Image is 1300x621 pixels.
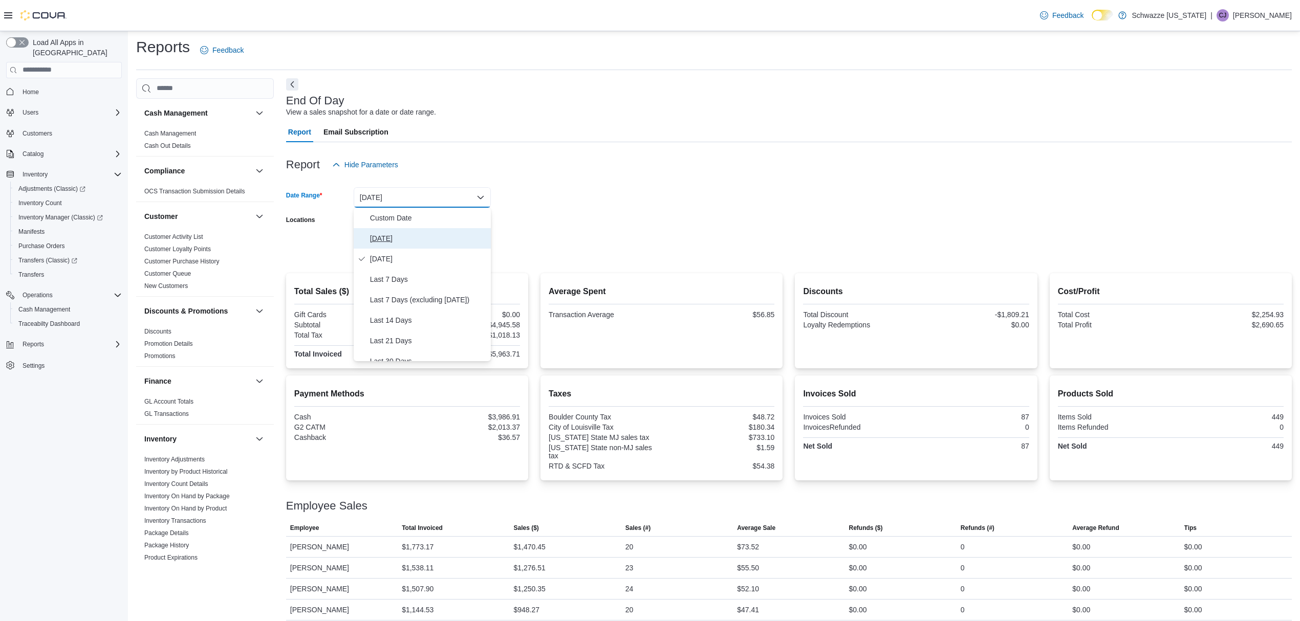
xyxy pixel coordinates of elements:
[513,604,539,616] div: $948.27
[294,321,405,329] div: Subtotal
[294,331,405,339] div: Total Tax
[2,84,126,99] button: Home
[409,423,520,431] div: $2,013.37
[961,604,965,616] div: 0
[144,166,185,176] h3: Compliance
[849,524,883,532] span: Refunds ($)
[354,208,491,361] div: Select listbox
[144,376,251,386] button: Finance
[1058,321,1169,329] div: Total Profit
[144,492,230,500] span: Inventory On Hand by Package
[144,270,191,278] span: Customer Queue
[286,216,315,224] label: Locations
[144,306,251,316] button: Discounts & Promotions
[344,160,398,170] span: Hide Parameters
[144,258,220,265] a: Customer Purchase History
[1072,524,1119,532] span: Average Refund
[23,170,48,179] span: Inventory
[409,413,520,421] div: $3,986.91
[253,107,266,119] button: Cash Management
[370,355,487,367] span: Last 30 Days
[402,541,434,553] div: $1,773.17
[144,282,188,290] a: New Customers
[664,310,775,319] div: $56.85
[402,562,434,574] div: $1,538.11
[23,291,53,299] span: Operations
[1072,562,1090,574] div: $0.00
[370,335,487,347] span: Last 21 Days
[18,359,122,371] span: Settings
[144,211,251,221] button: Customer
[144,398,193,405] a: GL Account Totals
[23,340,44,348] span: Reports
[286,107,436,118] div: View a sales snapshot for a date or date range.
[144,352,176,360] a: Promotions
[803,321,914,329] div: Loyalty Redemptions
[14,197,122,209] span: Inventory Count
[294,413,405,421] div: Cash
[18,289,57,301] button: Operations
[144,542,189,549] a: Package History
[18,213,103,221] span: Inventory Manager (Classic)
[144,480,208,488] span: Inventory Count Details
[14,211,122,224] span: Inventory Manager (Classic)
[144,456,205,463] a: Inventory Adjustments
[144,434,177,444] h3: Inventory
[370,212,487,224] span: Custom Date
[549,423,660,431] div: City of Louisville Tax
[803,442,832,450] strong: Net Sold
[849,562,867,574] div: $0.00
[625,604,634,616] div: 20
[2,147,126,161] button: Catalog
[10,268,126,282] button: Transfers
[803,413,914,421] div: Invoices Sold
[14,226,122,238] span: Manifests
[10,253,126,268] a: Transfers (Classic)
[136,37,190,57] h1: Reports
[23,129,52,138] span: Customers
[625,541,634,553] div: 20
[144,468,228,475] a: Inventory by Product Historical
[14,269,122,281] span: Transfers
[144,233,203,241] span: Customer Activity List
[1184,604,1202,616] div: $0.00
[18,127,56,140] a: Customers
[14,211,107,224] a: Inventory Manager (Classic)
[1173,413,1284,421] div: 449
[144,410,189,417] a: GL Transactions
[144,245,211,253] span: Customer Loyalty Points
[144,142,191,149] a: Cash Out Details
[1210,9,1212,21] p: |
[144,246,211,253] a: Customer Loyalty Points
[370,232,487,245] span: [DATE]
[1217,9,1229,21] div: Cade Jeffress
[144,410,189,418] span: GL Transactions
[14,303,74,316] a: Cash Management
[625,524,651,532] span: Sales (#)
[286,191,322,199] label: Date Range
[664,443,775,452] div: $1.59
[10,317,126,331] button: Traceabilty Dashboard
[402,524,443,532] span: Total Invoiced
[803,285,1029,298] h2: Discounts
[1132,9,1206,21] p: Schwazze [US_STATE]
[288,122,311,142] span: Report
[849,604,867,616] div: $0.00
[513,562,545,574] div: $1,276.51
[10,210,126,225] a: Inventory Manager (Classic)
[1058,423,1169,431] div: Items Refunded
[144,327,171,336] span: Discounts
[144,554,198,561] a: Product Expirations
[918,423,1029,431] div: 0
[136,231,274,296] div: Customer
[625,583,634,595] div: 24
[918,310,1029,319] div: -$1,809.21
[370,294,487,306] span: Last 7 Days (excluding [DATE])
[144,352,176,360] span: Promotions
[961,562,965,574] div: 0
[144,397,193,406] span: GL Account Totals
[18,256,77,264] span: Transfers (Classic)
[1233,9,1292,21] p: [PERSON_NAME]
[14,183,90,195] a: Adjustments (Classic)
